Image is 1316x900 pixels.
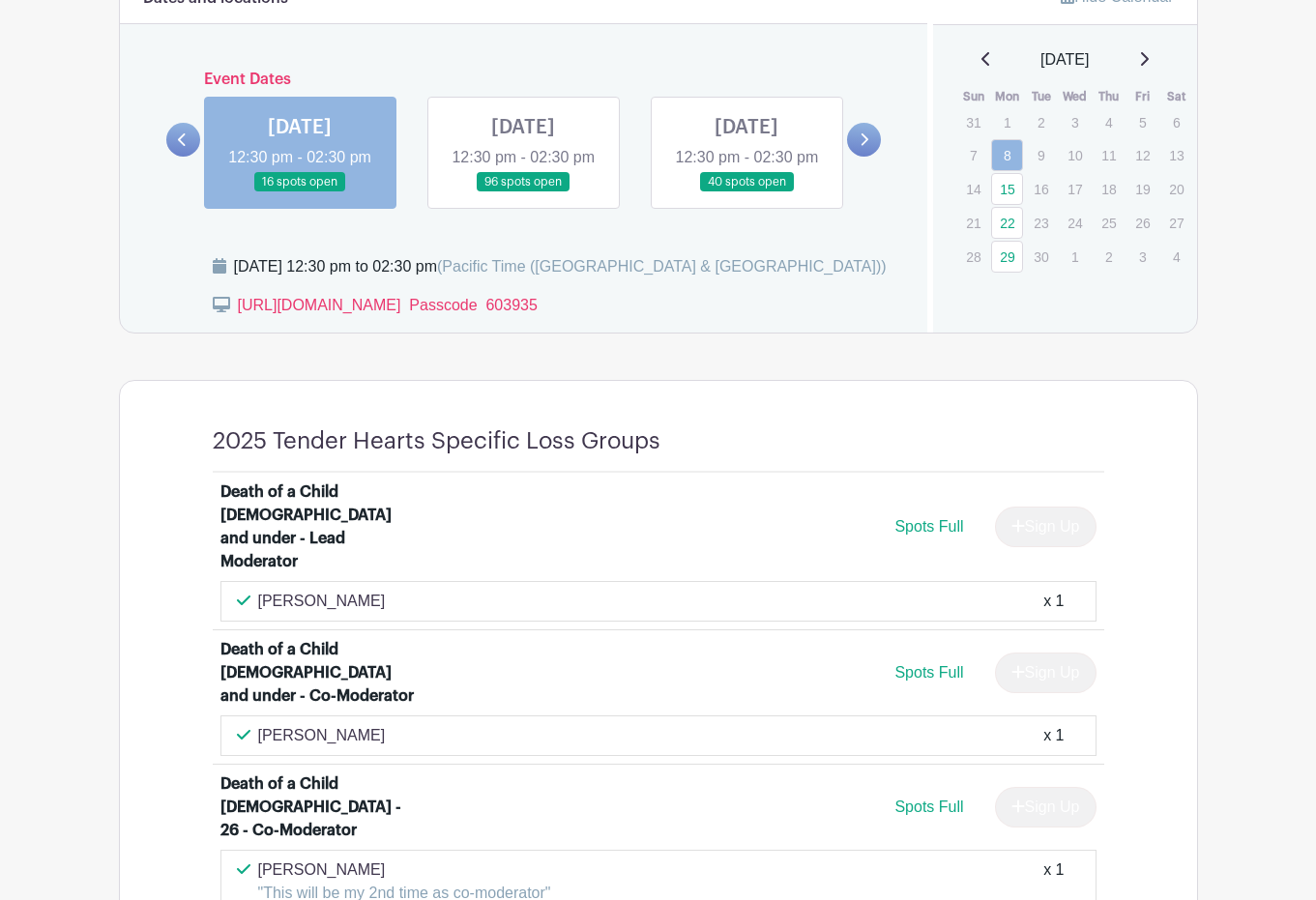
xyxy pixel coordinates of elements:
[1059,242,1091,272] p: 1
[1093,174,1125,204] p: 18
[1160,242,1192,272] p: 4
[1126,242,1158,272] p: 3
[1043,724,1064,747] div: x 1
[1025,107,1057,137] p: 2
[1024,87,1058,106] th: Tue
[258,858,551,882] p: [PERSON_NAME]
[1160,208,1192,238] p: 27
[991,107,1023,137] p: 1
[1093,242,1125,272] p: 2
[957,174,989,204] p: 14
[1126,87,1159,106] th: Fri
[1160,140,1192,170] p: 13
[238,297,538,313] a: [URL][DOMAIN_NAME] Passcode 603935
[1025,208,1057,238] p: 23
[1093,140,1125,170] p: 11
[1092,87,1126,106] th: Thu
[991,207,1023,239] a: 22
[220,638,417,708] div: Death of a Child [DEMOGRAPHIC_DATA] and under - Co-Moderator
[894,798,963,815] span: Spots Full
[957,140,989,170] p: 7
[1025,242,1057,272] p: 30
[991,241,1023,273] a: 29
[1059,140,1091,170] p: 10
[956,87,990,106] th: Sun
[894,664,963,681] span: Spots Full
[894,518,963,535] span: Spots Full
[220,480,417,573] div: Death of a Child [DEMOGRAPHIC_DATA] and under - Lead Moderator
[1059,174,1091,204] p: 17
[1126,174,1158,204] p: 19
[1025,174,1057,204] p: 16
[1160,174,1192,204] p: 20
[1126,208,1158,238] p: 26
[957,107,989,137] p: 31
[1093,107,1125,137] p: 4
[1040,48,1089,72] span: [DATE]
[1126,107,1158,137] p: 5
[258,724,386,747] p: [PERSON_NAME]
[1043,590,1064,613] div: x 1
[258,590,386,613] p: [PERSON_NAME]
[1059,208,1091,238] p: 24
[1160,107,1192,137] p: 6
[957,208,989,238] p: 21
[1093,208,1125,238] p: 25
[1059,107,1091,137] p: 3
[991,139,1023,171] a: 8
[1058,87,1092,106] th: Wed
[220,772,417,842] div: Death of a Child [DEMOGRAPHIC_DATA] - 26 - Co-Moderator
[991,173,1023,205] a: 15
[437,258,887,275] span: (Pacific Time ([GEOGRAPHIC_DATA] & [GEOGRAPHIC_DATA]))
[1025,140,1057,170] p: 9
[957,242,989,272] p: 28
[234,255,887,278] div: [DATE] 12:30 pm to 02:30 pm
[213,427,660,455] h4: 2025 Tender Hearts Specific Loss Groups
[1159,87,1193,106] th: Sat
[990,87,1024,106] th: Mon
[200,71,848,89] h6: Event Dates
[1126,140,1158,170] p: 12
